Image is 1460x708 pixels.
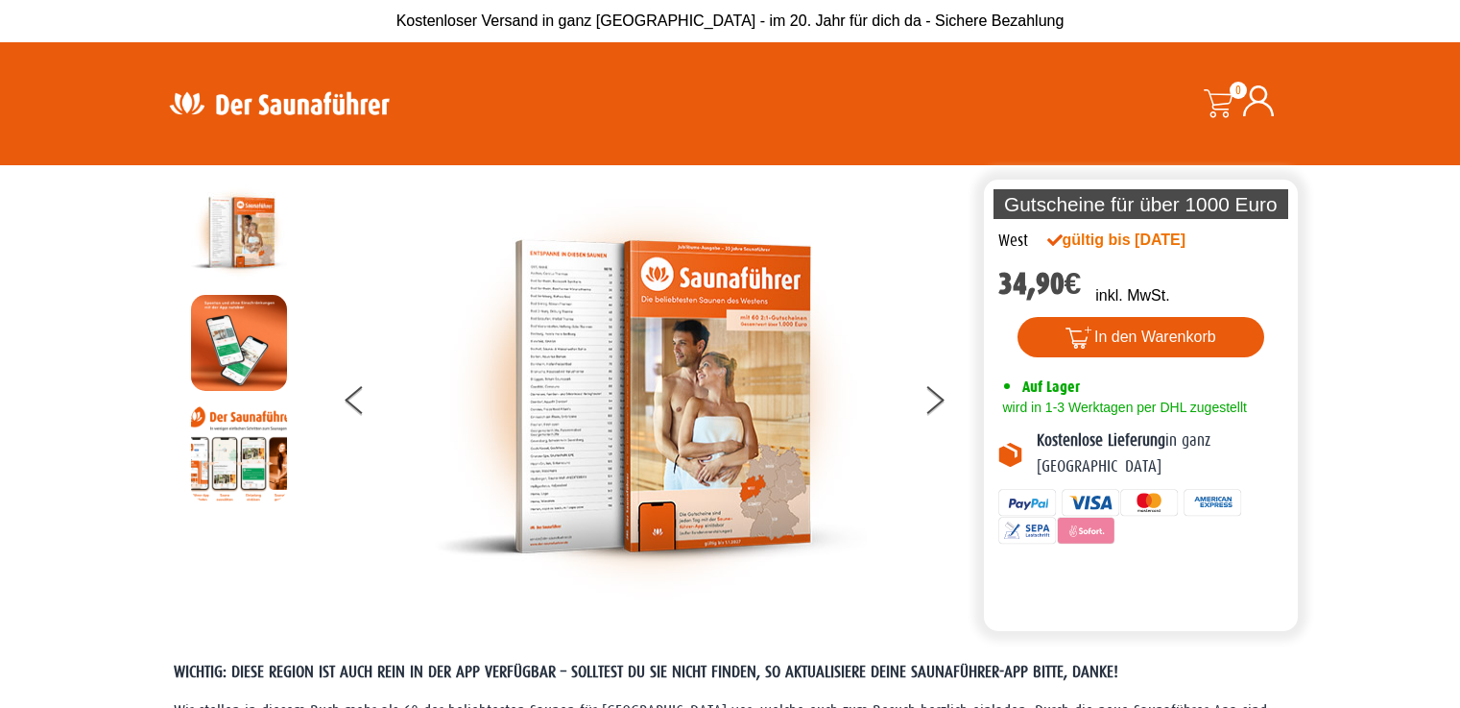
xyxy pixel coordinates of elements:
span: Kostenloser Versand in ganz [GEOGRAPHIC_DATA] - im 20. Jahr für dich da - Sichere Bezahlung [396,12,1065,29]
button: In den Warenkorb [1017,317,1264,357]
img: MOCKUP-iPhone_regional [191,295,287,391]
p: in ganz [GEOGRAPHIC_DATA] [1037,428,1284,479]
span: WICHTIG: DIESE REGION IST AUCH REIN IN DER APP VERFÜGBAR – SOLLTEST DU SIE NICHT FINDEN, SO AKTUA... [174,663,1118,681]
div: West [998,229,1028,254]
img: der-saunafuehrer-2025-west [191,184,287,281]
img: der-saunafuehrer-2025-west [435,184,867,609]
b: Kostenlose Lieferung [1037,431,1165,450]
span: 0 [1230,82,1247,99]
p: inkl. MwSt. [1095,284,1169,307]
p: Gutscheine für über 1000 Euro [993,189,1289,219]
span: € [1065,266,1082,302]
span: wird in 1-3 Werktagen per DHL zugestellt [998,400,1247,415]
img: Anleitung7tn [191,405,287,501]
div: gültig bis [DATE] [1047,229,1228,252]
bdi: 34,90 [998,266,1082,302]
span: Auf Lager [1022,378,1080,396]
